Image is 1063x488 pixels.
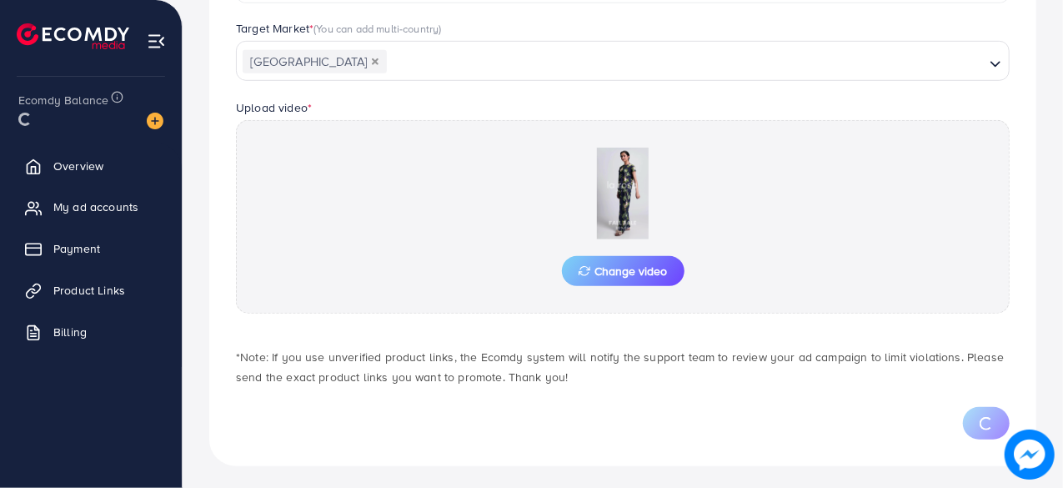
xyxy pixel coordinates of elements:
[13,232,169,265] a: Payment
[13,274,169,307] a: Product Links
[539,148,706,239] img: Preview Image
[13,315,169,349] a: Billing
[13,190,169,224] a: My ad accounts
[53,282,125,299] span: Product Links
[53,324,87,340] span: Billing
[13,149,169,183] a: Overview
[236,99,312,116] label: Upload video
[147,32,166,51] img: menu
[18,92,108,108] span: Ecomdy Balance
[579,265,668,277] span: Change video
[313,21,441,36] span: (You can add multi-country)
[562,256,684,286] button: Change video
[53,240,100,257] span: Payment
[147,113,163,129] img: image
[243,50,387,73] span: [GEOGRAPHIC_DATA]
[236,41,1010,81] div: Search for option
[389,49,983,75] input: Search for option
[371,58,379,66] button: Deselect Pakistan
[17,23,129,49] img: logo
[236,347,1010,387] p: *Note: If you use unverified product links, the Ecomdy system will notify the support team to rev...
[236,20,442,37] label: Target Market
[1007,432,1052,477] img: image
[53,158,103,174] span: Overview
[53,199,138,215] span: My ad accounts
